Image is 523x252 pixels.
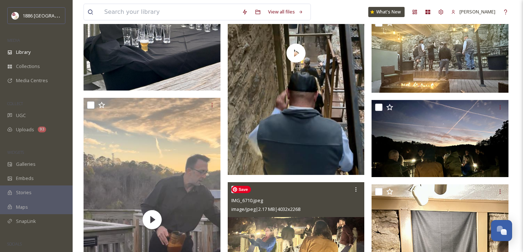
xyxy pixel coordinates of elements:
a: [PERSON_NAME] [447,5,499,19]
a: View all files [264,5,307,19]
span: Galleries [16,161,36,168]
img: IMG_6709.jpeg [372,100,508,177]
button: Open Chat [491,220,512,241]
span: Stories [16,189,32,196]
span: Collections [16,63,40,70]
a: What's New [368,7,405,17]
span: Uploads [16,126,34,133]
span: Embeds [16,175,34,182]
span: Save [231,186,251,193]
span: Maps [16,204,28,211]
span: Media Centres [16,77,48,84]
span: SnapLink [16,218,36,225]
img: IMG_6706.jpeg [372,16,508,93]
span: Library [16,49,31,56]
img: logos.png [12,12,19,19]
span: COLLECT [7,101,23,106]
input: Search your library [101,4,238,20]
span: UGC [16,112,26,119]
span: SOCIALS [7,241,22,247]
span: [PERSON_NAME] [459,8,495,15]
div: 93 [38,127,46,132]
span: image/jpeg | 2.17 MB | 4032 x 2268 [231,206,300,212]
span: MEDIA [7,37,20,43]
span: WIDGETS [7,149,24,155]
span: 1886 [GEOGRAPHIC_DATA] [23,12,80,19]
span: IMG_6710.jpeg [231,197,263,204]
